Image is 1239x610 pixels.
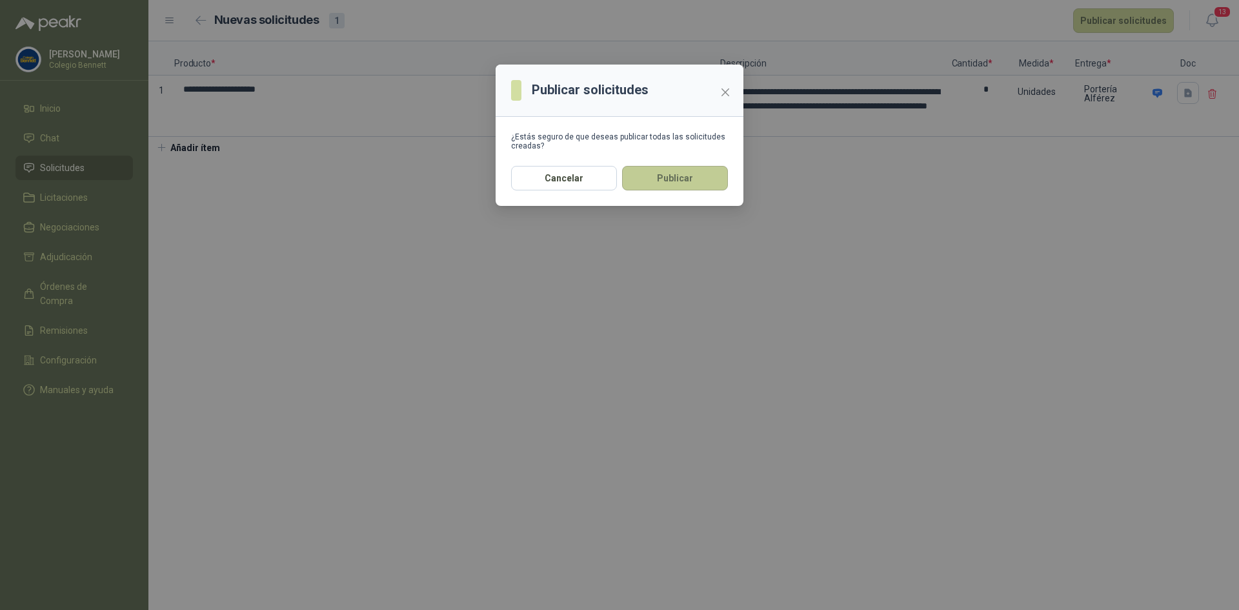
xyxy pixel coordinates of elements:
button: Close [715,82,736,103]
button: Cancelar [511,166,617,190]
button: Publicar [622,166,728,190]
h3: Publicar solicitudes [532,80,649,100]
div: ¿Estás seguro de que deseas publicar todas las solicitudes creadas? [511,132,728,150]
span: close [720,87,730,97]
